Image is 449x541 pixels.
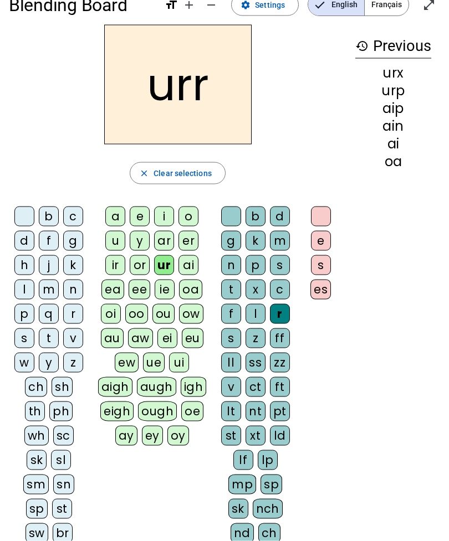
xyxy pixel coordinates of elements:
div: h [14,255,34,275]
div: oo [125,304,148,324]
div: ld [270,426,290,446]
div: a [105,207,125,226]
div: v [221,377,241,397]
div: k [63,255,83,275]
div: o [178,207,198,226]
div: s [14,328,34,348]
div: v [63,328,83,348]
div: d [270,207,290,226]
div: oa [179,280,202,300]
div: s [221,328,241,348]
div: f [221,304,241,324]
div: n [63,280,83,300]
div: ea [101,280,124,300]
div: sn [53,475,74,494]
div: es [310,280,331,300]
div: sh [52,377,73,397]
div: eu [182,328,203,348]
div: urx [355,66,431,80]
div: y [130,231,150,251]
div: ain [355,120,431,133]
div: c [63,207,83,226]
div: ui [169,353,189,373]
div: igh [181,377,207,397]
div: mp [228,475,256,494]
h2: urr [104,25,252,145]
div: ay [115,426,137,446]
div: i [154,207,174,226]
div: p [246,255,266,275]
div: eigh [100,401,134,421]
button: Clear selections [130,162,226,184]
div: ow [179,304,203,324]
mat-icon: history [355,39,369,53]
div: zz [270,353,290,373]
div: ft [270,377,290,397]
div: r [270,304,290,324]
div: ough [138,401,177,421]
div: f [39,231,59,251]
div: s [270,255,290,275]
div: pt [270,401,290,421]
div: g [63,231,83,251]
div: ie [155,280,175,300]
div: d [14,231,34,251]
div: j [39,255,59,275]
div: ph [49,401,73,421]
div: th [25,401,45,421]
div: ai [178,255,198,275]
div: sl [51,450,71,470]
div: sk [228,499,248,519]
div: oa [355,155,431,168]
div: lf [233,450,253,470]
div: augh [137,377,176,397]
div: aip [355,102,431,115]
div: m [39,280,59,300]
div: r [63,304,83,324]
div: ir [105,255,125,275]
div: aw [128,328,153,348]
span: Clear selections [154,167,212,180]
div: t [39,328,59,348]
div: sc [53,426,74,446]
div: z [246,328,266,348]
div: urp [355,84,431,97]
div: ey [142,426,163,446]
div: ee [129,280,150,300]
div: l [14,280,34,300]
div: sm [23,475,49,494]
div: ue [143,353,165,373]
div: ou [152,304,175,324]
div: ar [154,231,174,251]
div: ew [115,353,139,373]
div: ff [270,328,290,348]
div: ss [246,353,266,373]
div: oi [101,304,121,324]
div: m [270,231,290,251]
div: q [39,304,59,324]
div: u [105,231,125,251]
div: sp [26,499,48,519]
div: er [178,231,198,251]
div: n [221,255,241,275]
mat-icon: close [139,168,149,178]
div: t [221,280,241,300]
div: b [246,207,266,226]
div: nt [246,401,266,421]
div: oy [167,426,189,446]
div: sk [27,450,47,470]
div: or [130,255,150,275]
div: l [246,304,266,324]
div: au [101,328,124,348]
div: ur [154,255,174,275]
div: lp [258,450,278,470]
div: xt [246,426,266,446]
div: ei [157,328,177,348]
div: e [130,207,150,226]
div: nch [253,499,283,519]
div: ll [221,353,241,373]
div: ct [246,377,266,397]
div: aigh [98,377,132,397]
div: e [311,231,331,251]
div: st [221,426,241,446]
